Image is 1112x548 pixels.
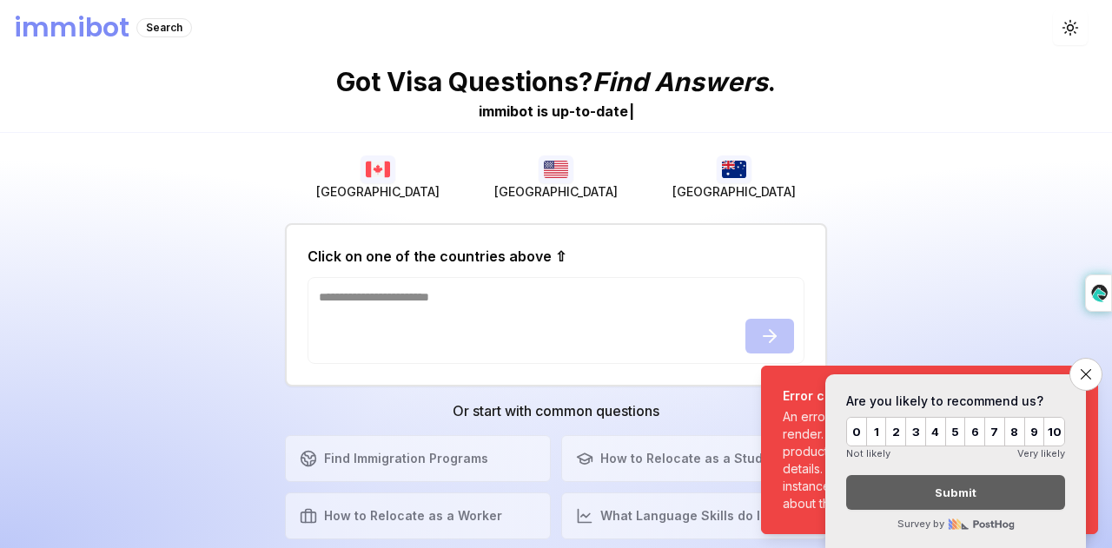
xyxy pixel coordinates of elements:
p: Got Visa Questions? . [336,66,776,97]
span: u p - t o - d a t e [552,102,628,120]
div: immibot is [479,101,548,122]
img: Canada flag [361,155,395,183]
span: [GEOGRAPHIC_DATA] [316,183,440,201]
span: [GEOGRAPHIC_DATA] [672,183,796,201]
div: Search [136,18,192,37]
img: USA flag [539,155,573,183]
span: | [629,102,634,120]
span: [GEOGRAPHIC_DATA] [494,183,618,201]
div: Error creating guest session [783,387,1069,405]
h2: Click on one of the countries above ⇧ [308,246,566,267]
div: An error occurred in the Server Components render. The specific message is omitted in production ... [783,408,1069,512]
h3: Or start with common questions [285,400,827,421]
img: Australia flag [717,155,751,183]
h1: immibot [14,12,129,43]
span: Find Answers [592,66,768,97]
